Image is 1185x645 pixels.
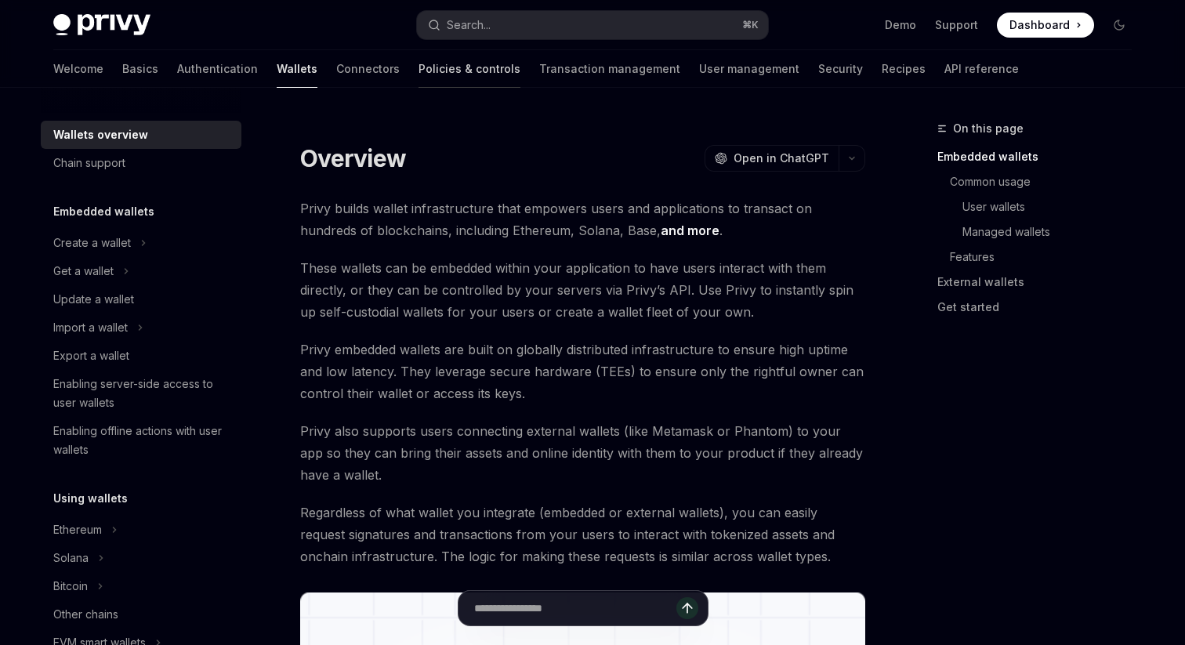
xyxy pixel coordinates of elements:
[53,549,89,567] div: Solana
[53,318,128,337] div: Import a wallet
[53,375,232,412] div: Enabling server-side access to user wallets
[417,11,768,39] button: Open search
[336,50,400,88] a: Connectors
[447,16,491,34] div: Search...
[937,169,1144,194] a: Common usage
[122,50,158,88] a: Basics
[937,295,1144,320] a: Get started
[661,223,719,239] a: and more
[53,489,128,508] h5: Using wallets
[41,342,241,370] a: Export a wallet
[742,19,759,31] span: ⌘ K
[53,577,88,596] div: Bitcoin
[935,17,978,33] a: Support
[53,262,114,281] div: Get a wallet
[41,417,241,464] a: Enabling offline actions with user wallets
[53,50,103,88] a: Welcome
[300,502,865,567] span: Regardless of what wallet you integrate (embedded or external wallets), you can easily request si...
[41,370,241,417] a: Enabling server-side access to user wallets
[277,50,317,88] a: Wallets
[41,285,241,313] a: Update a wallet
[818,50,863,88] a: Security
[1107,13,1132,38] button: Toggle dark mode
[300,257,865,323] span: These wallets can be embedded within your application to have users interact with them directly, ...
[419,50,520,88] a: Policies & controls
[41,600,241,629] a: Other chains
[53,234,131,252] div: Create a wallet
[937,270,1144,295] a: External wallets
[676,597,698,619] button: Send message
[997,13,1094,38] a: Dashboard
[53,605,118,624] div: Other chains
[41,257,241,285] button: Toggle Get a wallet section
[41,149,241,177] a: Chain support
[41,544,241,572] button: Toggle Solana section
[53,422,232,459] div: Enabling offline actions with user wallets
[882,50,926,88] a: Recipes
[937,144,1144,169] a: Embedded wallets
[937,194,1144,219] a: User wallets
[300,339,865,404] span: Privy embedded wallets are built on globally distributed infrastructure to ensure high uptime and...
[953,119,1024,138] span: On this page
[41,229,241,257] button: Toggle Create a wallet section
[41,313,241,342] button: Toggle Import a wallet section
[53,520,102,539] div: Ethereum
[53,202,154,221] h5: Embedded wallets
[474,591,676,625] input: Ask a question...
[937,219,1144,245] a: Managed wallets
[1009,17,1070,33] span: Dashboard
[699,50,799,88] a: User management
[53,125,148,144] div: Wallets overview
[734,150,829,166] span: Open in ChatGPT
[41,121,241,149] a: Wallets overview
[53,154,125,172] div: Chain support
[944,50,1019,88] a: API reference
[539,50,680,88] a: Transaction management
[885,17,916,33] a: Demo
[41,516,241,544] button: Toggle Ethereum section
[41,572,241,600] button: Toggle Bitcoin section
[937,245,1144,270] a: Features
[300,144,406,172] h1: Overview
[53,290,134,309] div: Update a wallet
[177,50,258,88] a: Authentication
[300,420,865,486] span: Privy also supports users connecting external wallets (like Metamask or Phantom) to your app so t...
[53,346,129,365] div: Export a wallet
[53,14,150,36] img: dark logo
[300,197,865,241] span: Privy builds wallet infrastructure that empowers users and applications to transact on hundreds o...
[705,145,839,172] button: Open in ChatGPT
